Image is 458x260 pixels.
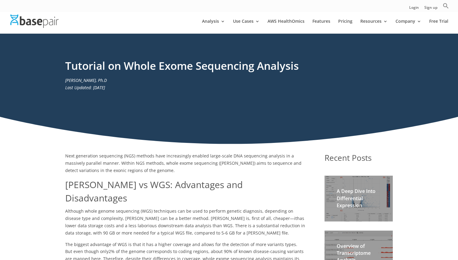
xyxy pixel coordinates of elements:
[443,3,449,9] svg: Search
[429,19,448,33] a: Free Trial
[290,215,294,221] span: —
[65,178,306,208] h1: [PERSON_NAME] vs WGS: Advantages and Disadvantages
[65,58,393,77] h1: Tutorial on Whole Exome Sequencing Analysis
[233,19,260,33] a: Use Cases
[338,19,352,33] a: Pricing
[65,153,301,173] span: Next generation sequencing (NGS) methods have increasingly enabled large-scale DNA sequencing ana...
[409,6,419,12] a: Login
[396,19,421,33] a: Company
[202,19,225,33] a: Analysis
[65,85,105,90] em: Last Updated: [DATE]
[360,19,388,33] a: Resources
[443,3,449,12] a: Search Icon Link
[65,241,298,255] span: The biggest advantage of WGS is that it has a higher coverage and allows for the detection of mor...
[312,19,330,33] a: Features
[65,77,107,83] em: [PERSON_NAME], Ph.D
[65,208,297,221] span: Although whole genome sequencing (WGS) techniques can be used to perform genetic diagnosis, depen...
[10,15,59,28] img: Basepair
[325,152,393,167] h1: Recent Posts
[337,188,381,212] h2: A Deep Dive Into Differential Expression
[65,215,305,236] span: has lower data storage costs and a less laborious downstream data analysis than WGS. There is a s...
[268,19,305,33] a: AWS HealthOmics
[424,6,437,12] a: Sign up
